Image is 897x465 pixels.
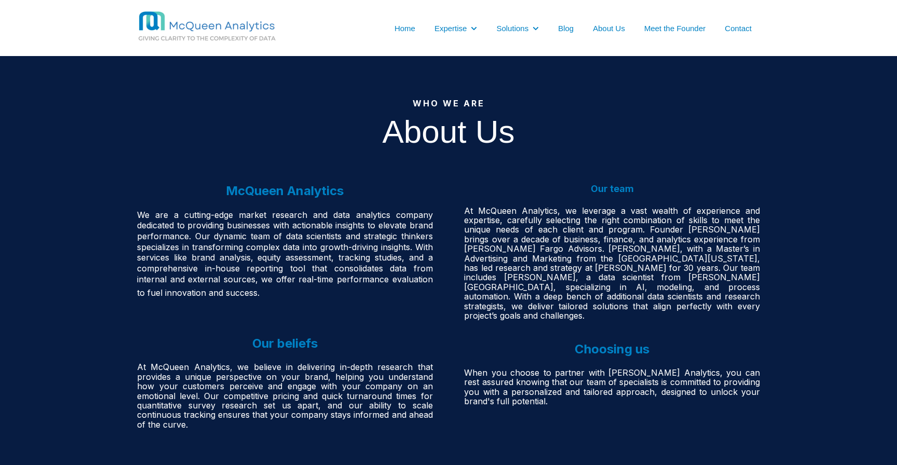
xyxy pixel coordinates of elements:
[496,23,528,34] a: Solutions
[434,23,467,34] a: Expertise
[137,10,319,43] img: MCQ BG 1
[725,23,752,34] a: Contact
[593,23,625,34] a: About Us
[558,23,574,34] a: Blog
[137,362,433,429] span: At McQueen Analytics, we believe in delivering in-depth research that provides a unique perspecti...
[644,23,705,34] a: Meet the Founder
[464,206,760,321] span: At McQueen Analytics, we leverage a vast wealth of experience and expertise, carefully selecting ...
[345,22,760,34] nav: Desktop navigation
[382,114,514,149] span: About Us
[575,341,649,357] span: Choosing us
[464,367,760,406] span: When you choose to partner with [PERSON_NAME] Analytics, you can rest assured knowing that our te...
[413,98,485,108] strong: Who We Are
[395,23,415,34] a: Home
[137,210,433,298] span: We are a cutting-edge market research and data analytics company dedicated to providing businesse...
[226,183,344,198] span: McQueen Analytics
[591,183,634,194] span: Our team
[252,336,318,351] span: Our beliefs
